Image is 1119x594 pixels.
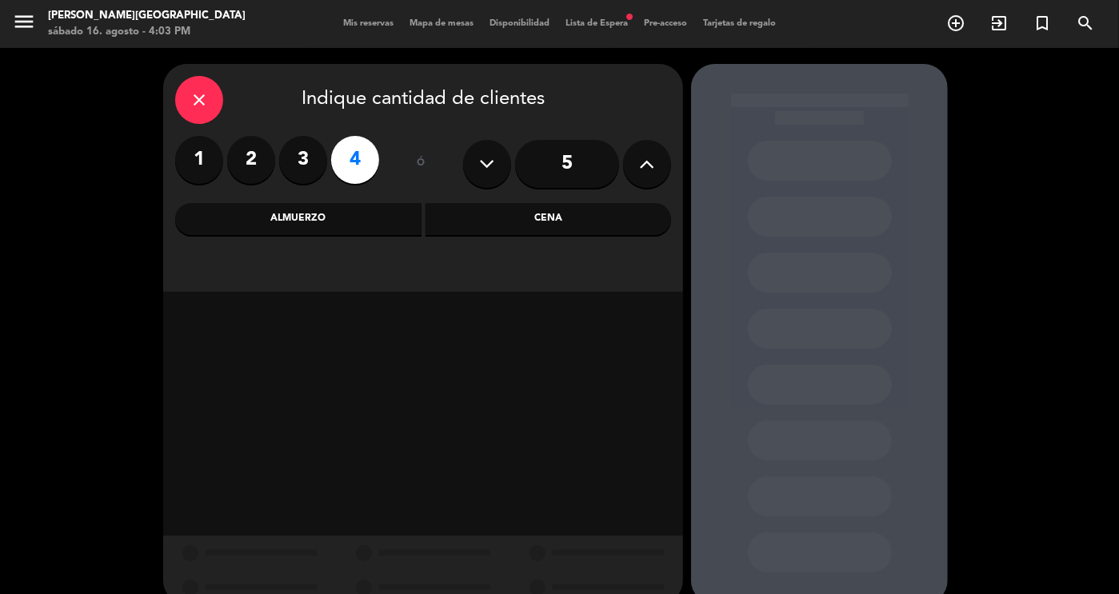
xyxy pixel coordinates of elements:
[12,10,36,39] button: menu
[482,19,558,28] span: Disponibilidad
[335,19,402,28] span: Mis reservas
[1076,14,1095,33] i: search
[395,136,447,192] div: ó
[695,19,784,28] span: Tarjetas de regalo
[175,136,223,184] label: 1
[227,136,275,184] label: 2
[175,203,422,235] div: Almuerzo
[190,90,209,110] i: close
[989,14,1009,33] i: exit_to_app
[402,19,482,28] span: Mapa de mesas
[426,203,672,235] div: Cena
[946,14,965,33] i: add_circle_outline
[331,136,379,184] label: 4
[48,24,246,40] div: sábado 16. agosto - 4:03 PM
[48,8,246,24] div: [PERSON_NAME][GEOGRAPHIC_DATA]
[625,12,634,22] span: fiber_manual_record
[558,19,636,28] span: Lista de Espera
[1033,14,1052,33] i: turned_in_not
[636,19,695,28] span: Pre-acceso
[279,136,327,184] label: 3
[175,76,671,124] div: Indique cantidad de clientes
[12,10,36,34] i: menu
